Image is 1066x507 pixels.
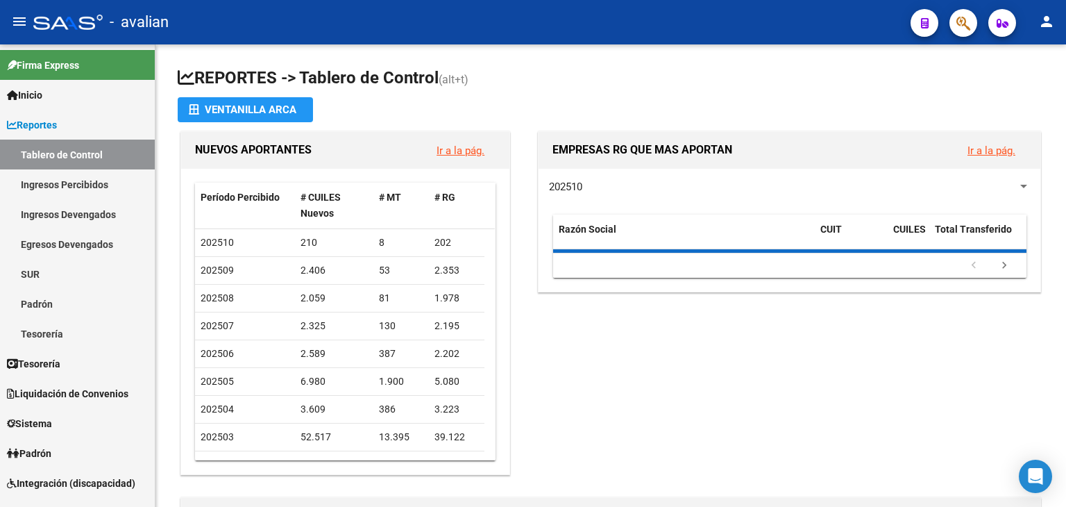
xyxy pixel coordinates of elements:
[425,138,496,163] button: Ir a la pág.
[437,144,484,157] a: Ir a la pág.
[189,97,302,122] div: Ventanilla ARCA
[434,318,479,334] div: 2.195
[991,258,1017,274] a: go to next page
[559,224,616,235] span: Razón Social
[201,237,234,248] span: 202510
[301,346,369,362] div: 2.589
[429,183,484,228] datatable-header-cell: # RG
[815,215,888,260] datatable-header-cell: CUIT
[110,7,169,38] span: - avalian
[201,265,234,276] span: 202509
[11,13,28,30] mat-icon: menu
[434,192,455,203] span: # RG
[301,318,369,334] div: 2.325
[379,401,423,417] div: 386
[434,457,479,473] div: 4.690
[379,290,423,306] div: 81
[7,386,128,401] span: Liquidación de Convenios
[379,346,423,362] div: 387
[7,446,51,461] span: Padrón
[935,224,1012,235] span: Total Transferido
[553,215,815,260] datatable-header-cell: Razón Social
[195,183,295,228] datatable-header-cell: Período Percibido
[301,192,341,219] span: # CUILES Nuevos
[301,290,369,306] div: 2.059
[379,374,423,390] div: 1.900
[195,143,312,156] span: NUEVOS APORTANTES
[201,459,234,470] span: 202502
[379,429,423,445] div: 13.395
[7,356,60,372] span: Tesorería
[7,416,52,431] span: Sistema
[7,117,57,133] span: Reportes
[961,258,987,274] a: go to previous page
[434,374,479,390] div: 5.080
[893,224,926,235] span: CUILES
[929,215,1026,260] datatable-header-cell: Total Transferido
[552,143,732,156] span: EMPRESAS RG QUE MAS APORTAN
[379,457,423,473] div: 708
[434,401,479,417] div: 3.223
[820,224,842,235] span: CUIT
[888,215,929,260] datatable-header-cell: CUILES
[967,144,1015,157] a: Ir a la pág.
[301,263,369,279] div: 2.406
[379,192,401,203] span: # MT
[434,290,479,306] div: 1.978
[1019,460,1052,493] div: Open Intercom Messenger
[178,97,313,122] button: Ventanilla ARCA
[379,318,423,334] div: 130
[201,320,234,331] span: 202507
[301,429,369,445] div: 52.517
[7,58,79,73] span: Firma Express
[7,476,135,491] span: Integración (discapacidad)
[201,348,234,359] span: 202506
[956,138,1026,163] button: Ir a la pág.
[439,73,468,86] span: (alt+t)
[301,374,369,390] div: 6.980
[201,431,234,442] span: 202503
[178,67,1044,91] h1: REPORTES -> Tablero de Control
[295,183,374,228] datatable-header-cell: # CUILES Nuevos
[373,183,429,228] datatable-header-cell: # MT
[201,292,234,304] span: 202508
[434,346,479,362] div: 2.202
[201,192,280,203] span: Período Percibido
[434,263,479,279] div: 2.353
[301,401,369,417] div: 3.609
[549,181,582,193] span: 202510
[201,404,234,415] span: 202504
[434,429,479,445] div: 39.122
[301,457,369,473] div: 5.398
[379,263,423,279] div: 53
[201,376,234,387] span: 202505
[434,235,479,251] div: 202
[1038,13,1055,30] mat-icon: person
[379,235,423,251] div: 8
[301,235,369,251] div: 210
[7,88,42,103] span: Inicio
